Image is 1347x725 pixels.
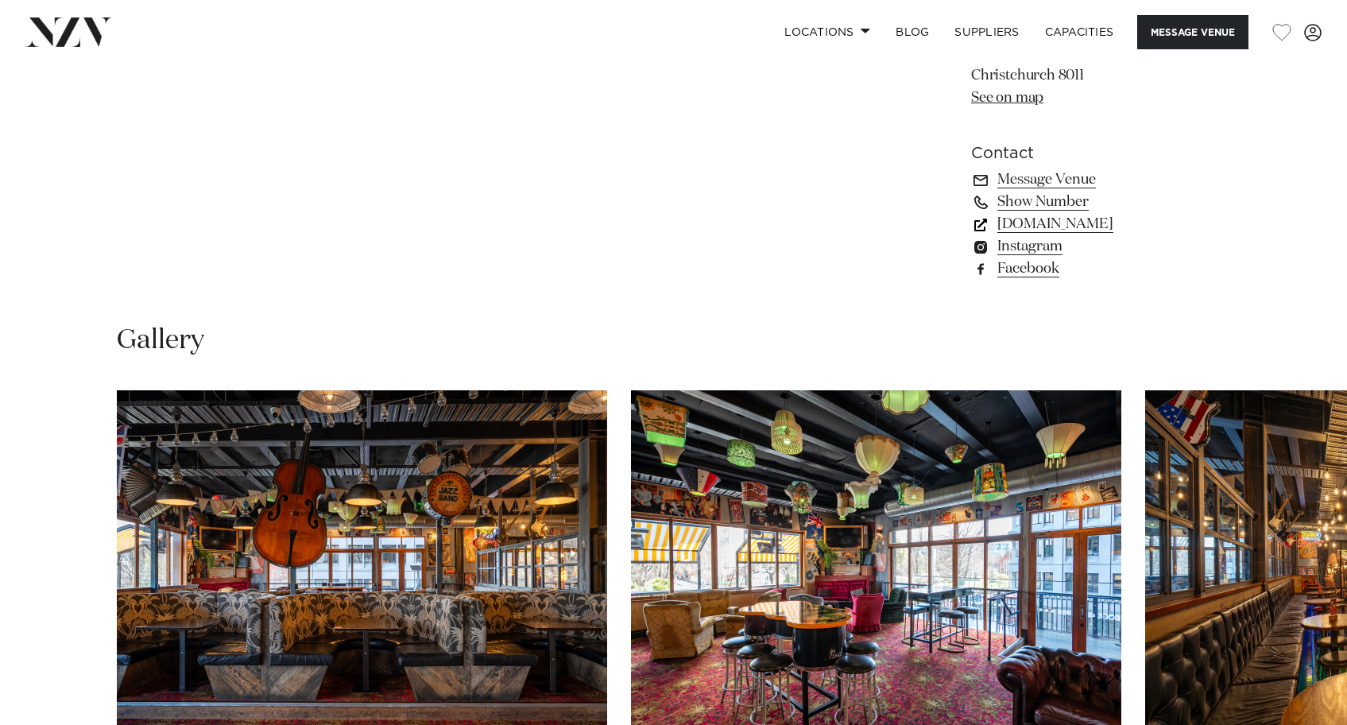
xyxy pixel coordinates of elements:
[971,191,1230,213] a: Show Number
[971,169,1230,191] a: Message Venue
[25,17,112,46] img: nzv-logo.png
[971,21,1230,110] p: Fat [PERSON_NAME]'s Level 1, [STREET_ADDRESS] Christchurch 8011
[971,235,1230,258] a: Instagram
[971,91,1043,105] a: See on map
[772,15,883,49] a: Locations
[971,213,1230,235] a: [DOMAIN_NAME]
[971,142,1230,165] h6: Contact
[1032,15,1127,49] a: Capacities
[1137,15,1248,49] button: Message Venue
[971,258,1230,280] a: Facebook
[117,323,204,359] h2: Gallery
[883,15,942,49] a: BLOG
[942,15,1032,49] a: SUPPLIERS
